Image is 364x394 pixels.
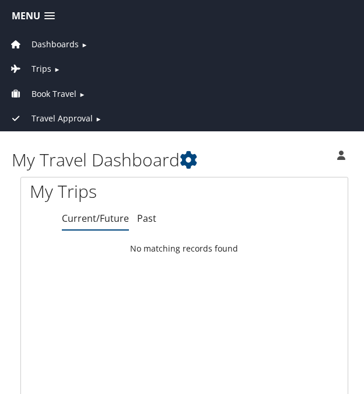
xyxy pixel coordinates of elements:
[32,62,51,75] span: Trips
[9,113,93,124] a: Travel Approval
[137,212,156,225] a: Past
[6,6,61,26] a: Menu
[9,88,76,99] a: Book Travel
[32,112,93,125] span: Travel Approval
[81,40,87,49] span: ►
[21,238,348,259] td: No matching records found
[9,63,51,74] a: Trips
[32,38,79,51] span: Dashboards
[30,179,339,204] h1: My Trips
[12,11,40,22] span: Menu
[62,212,129,225] a: Current/Future
[9,39,79,50] a: Dashboards
[95,114,101,123] span: ►
[32,88,76,100] span: Book Travel
[79,90,85,99] span: ►
[12,148,271,172] h1: My Travel Dashboard
[54,65,60,74] span: ►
